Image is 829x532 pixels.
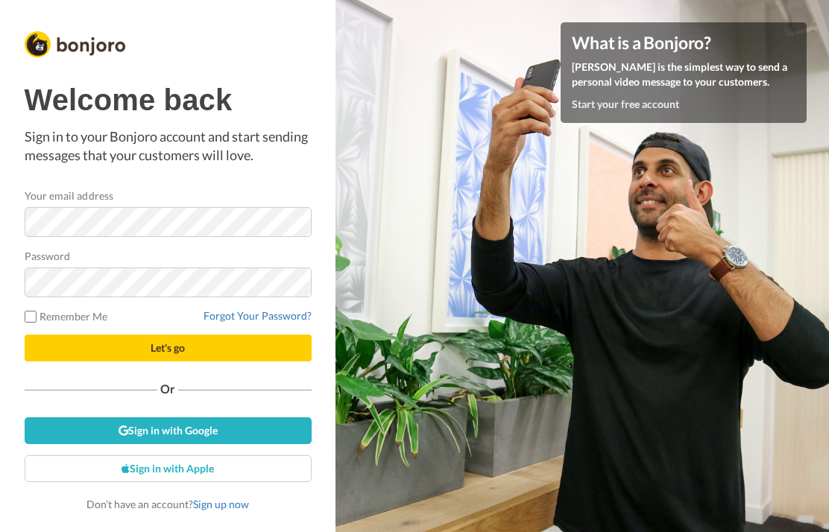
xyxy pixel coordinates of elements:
[572,98,679,110] a: Start your free account
[25,308,108,324] label: Remember Me
[151,341,185,354] span: Let's go
[25,248,71,264] label: Password
[25,188,113,203] label: Your email address
[572,60,795,89] p: [PERSON_NAME] is the simplest way to send a personal video message to your customers.
[25,311,37,323] input: Remember Me
[204,309,312,322] a: Forgot Your Password?
[86,498,249,510] span: Don’t have an account?
[193,498,249,510] a: Sign up now
[25,127,312,165] p: Sign in to your Bonjoro account and start sending messages that your customers will love.
[572,34,795,52] h4: What is a Bonjoro?
[157,384,178,394] span: Or
[25,83,312,116] h1: Welcome back
[25,417,312,444] a: Sign in with Google
[25,455,312,482] a: Sign in with Apple
[25,335,312,361] button: Let's go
